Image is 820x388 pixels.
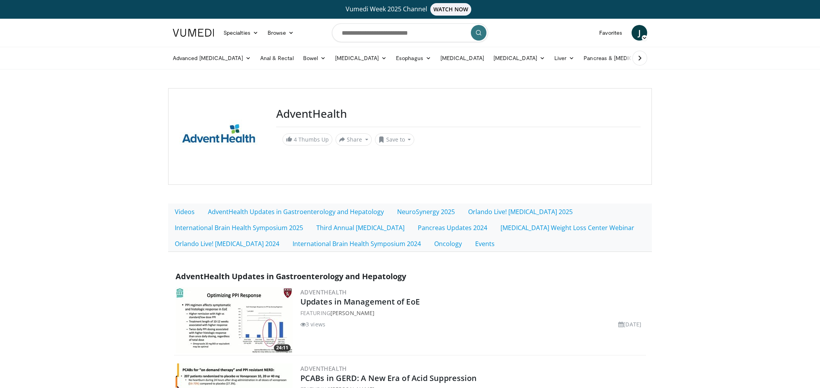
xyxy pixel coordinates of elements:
[300,288,347,296] a: AdventHealth
[300,296,420,307] a: Updates in Management of EoE
[168,204,201,220] a: Videos
[294,136,297,143] span: 4
[579,50,670,66] a: Pancreas & [MEDICAL_DATA]
[489,50,550,66] a: [MEDICAL_DATA]
[300,309,644,317] div: FEATURING
[428,236,469,252] a: Oncology
[494,220,641,236] a: [MEDICAL_DATA] Weight Loss Center Webinar
[276,107,641,120] h3: AdventHealth
[550,50,579,66] a: Liver
[256,50,298,66] a: Anal & Rectal
[618,320,641,328] li: [DATE]
[201,204,390,220] a: AdventHealth Updates in Gastroenterology and Hepatology
[411,220,494,236] a: Pancreas Updates 2024
[332,23,488,42] input: Search topics, interventions
[595,25,627,41] a: Favorites
[461,204,579,220] a: Orlando Live! [MEDICAL_DATA] 2025
[176,271,406,282] span: AdventHealth Updates in Gastroenterology and Hepatology
[430,3,472,16] span: WATCH NOW
[330,309,375,317] a: [PERSON_NAME]
[263,25,299,41] a: Browse
[176,287,293,353] a: 24:11
[174,3,646,16] a: Vumedi Week 2025 ChannelWATCH NOW
[310,220,411,236] a: Third Annual [MEDICAL_DATA]
[168,236,286,252] a: Orlando Live! [MEDICAL_DATA] 2024
[300,320,325,328] li: 3 views
[219,25,263,41] a: Specialties
[436,50,489,66] a: [MEDICAL_DATA]
[375,133,415,146] button: Save to
[176,287,293,353] img: f52107e8-82d3-493c-9999-ad8dff21c5a5.300x170_q85_crop-smart_upscale.jpg
[300,365,347,372] a: AdventHealth
[286,236,428,252] a: International Brain Health Symposium 2024
[330,50,391,66] a: [MEDICAL_DATA]
[335,133,372,146] button: Share
[173,29,214,37] img: VuMedi Logo
[282,133,332,145] a: 4 Thumbs Up
[391,50,436,66] a: Esophagus
[298,50,330,66] a: Bowel
[632,25,647,41] a: J
[274,344,291,351] span: 24:11
[469,236,501,252] a: Events
[300,373,477,383] a: PCABs in GERD: A New Era of Acid Suppression
[168,50,256,66] a: Advanced [MEDICAL_DATA]
[390,204,461,220] a: NeuroSynergy 2025
[168,220,310,236] a: International Brain Health Symposium 2025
